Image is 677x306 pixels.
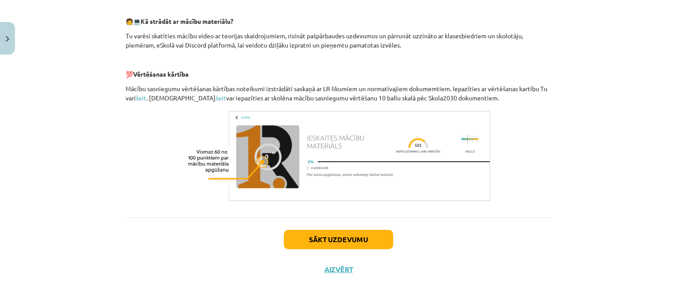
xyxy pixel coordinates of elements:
p: Tu varēsi skatīties mācību video ar teorijas skaidrojumiem, risināt pašpārbaudes uzdevumus un pār... [126,31,551,50]
a: šeit [216,94,226,102]
img: icon-close-lesson-0947bae3869378f0d4975bcd49f059093ad1ed9edebbc8119c70593378902aed.svg [6,36,9,42]
button: Sākt uzdevumu [284,230,393,249]
p: Mācību sasniegumu vērtēšanas kārtības noteikumi izstrādāti saskaņā ar LR likumiem un normatīvajie... [126,84,551,103]
b: Kā strādāt ar mācību materiālu? [141,17,233,25]
p: 🧑 💻 [126,17,551,26]
p: 💯 [126,70,551,79]
b: Vērtēšanas kārtība [133,70,189,78]
button: Aizvērt [322,265,355,274]
a: šeit [136,94,146,102]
